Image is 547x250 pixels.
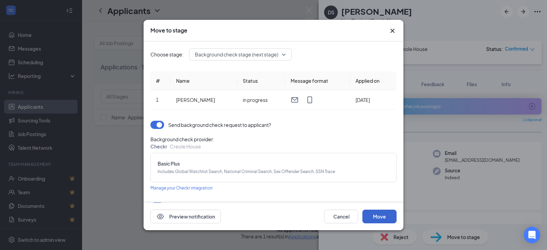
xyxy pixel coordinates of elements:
[388,27,397,35] svg: Cross
[156,96,159,103] span: 1
[158,160,389,167] span: Basic Plus
[350,71,397,90] th: Applied on
[171,71,237,90] th: Name
[150,143,167,149] span: Checkr
[176,97,215,103] span: [PERSON_NAME]
[195,49,278,60] span: Background check stage (next stage)
[156,212,164,221] svg: Eye
[158,168,389,175] span: Includes : Global Watchlist Search, National Criminal Search, Sex Offender Search, SSN Trace
[362,210,397,223] button: Move
[388,27,397,35] button: Close
[324,210,358,223] button: Cancel
[150,71,171,90] th: #
[237,71,285,90] th: Status
[306,96,314,104] svg: MobileSms
[237,90,285,110] td: in progress
[150,136,397,143] span: Background check provider :
[350,90,397,110] td: [DATE]
[150,27,187,34] h3: Move to stage
[168,121,271,129] div: Send background check request to applicant?
[150,210,221,223] button: EyePreview notification
[170,143,201,149] span: Creole House
[285,71,350,90] th: Message format
[150,184,213,192] a: Manage your Checkr integration
[291,96,299,104] svg: Email
[150,51,184,58] span: Choose stage:
[524,227,540,243] div: Open Intercom Messenger
[150,185,213,190] span: Manage your Checkr integration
